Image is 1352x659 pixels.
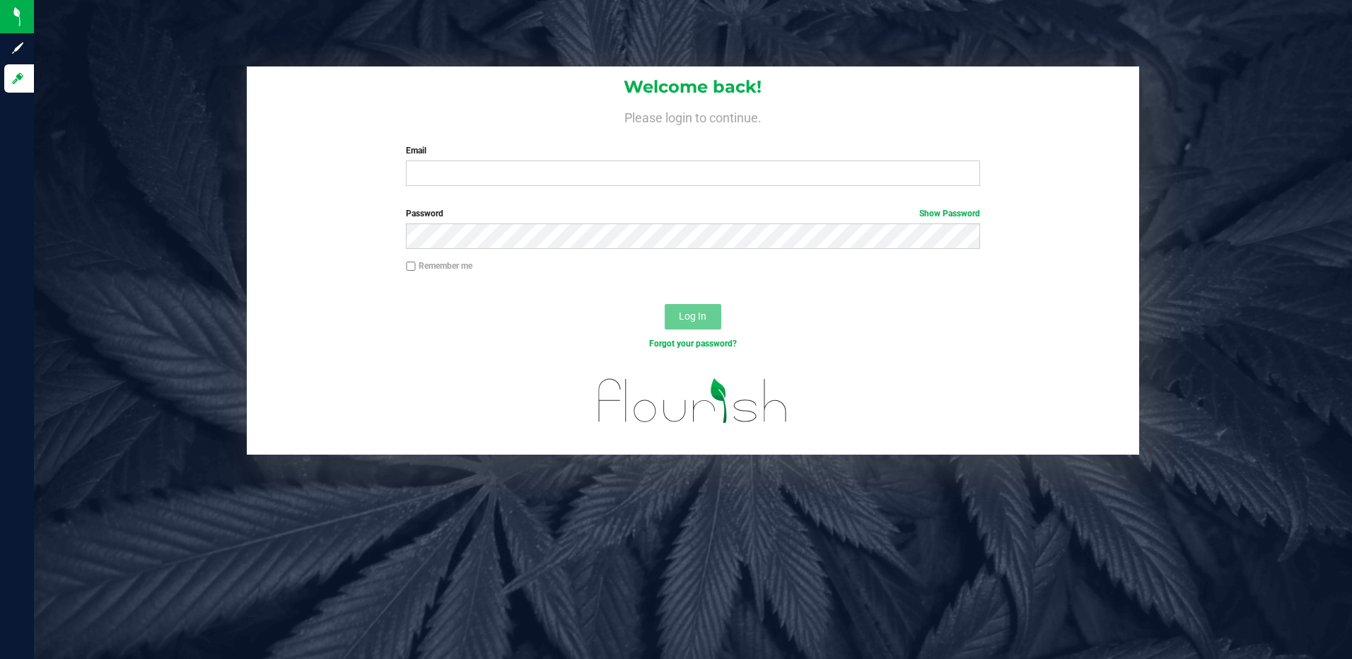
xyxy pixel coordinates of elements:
[649,339,737,349] a: Forgot your password?
[11,71,25,86] inline-svg: Log in
[919,209,980,218] a: Show Password
[406,259,472,272] label: Remember me
[247,78,1140,96] h1: Welcome back!
[247,107,1140,124] h4: Please login to continue.
[406,144,980,157] label: Email
[406,209,443,218] span: Password
[581,365,805,437] img: flourish_logo.svg
[665,304,721,329] button: Log In
[679,310,706,322] span: Log In
[11,41,25,55] inline-svg: Sign up
[406,262,416,272] input: Remember me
